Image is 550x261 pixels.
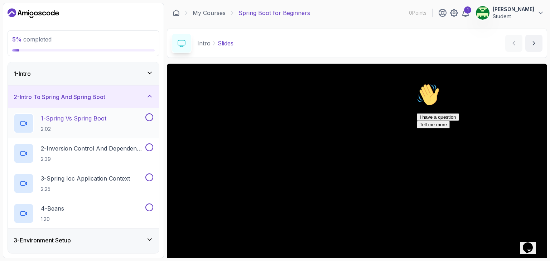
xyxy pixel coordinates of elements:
[41,216,64,223] p: 1:20
[14,173,153,193] button: 3-Spring Ioc Application Context2:25
[238,9,310,17] p: Spring Boot for Beginners
[41,114,106,123] p: 1 - Spring Vs Spring Boot
[197,39,211,48] p: Intro
[3,40,36,48] button: Tell me more
[414,80,543,229] iframe: chat widget
[218,39,233,48] p: Slides
[41,156,144,163] p: 2:39
[409,9,426,16] p: 0 Points
[8,62,159,85] button: 1-Intro
[525,35,542,52] button: next content
[14,113,153,133] button: 1-Spring Vs Spring Boot2:02
[505,35,522,52] button: previous content
[14,203,153,223] button: 4-Beans1:20
[41,204,64,213] p: 4 - Beans
[14,93,105,101] h3: 2 - Intro To Spring And Spring Boot
[41,125,106,133] p: 2:02
[476,6,544,20] button: user profile image[PERSON_NAME]Student
[8,229,159,252] button: 3-Environment Setup
[173,9,180,16] a: Dashboard
[8,85,159,108] button: 2-Intro To Spring And Spring Boot
[461,9,470,17] a: 1
[520,232,543,254] iframe: chat widget
[476,6,489,20] img: user profile image
[41,174,130,183] p: 3 - Spring Ioc Application Context
[193,9,226,17] a: My Courses
[493,13,534,20] p: Student
[3,3,132,48] div: 👋Hi! How can we help?I have a questionTell me more
[493,6,534,13] p: [PERSON_NAME]
[3,21,71,27] span: Hi! How can we help?
[14,236,71,245] h3: 3 - Environment Setup
[14,143,153,163] button: 2-Inversion Control And Dependency Injection2:39
[12,36,52,43] span: completed
[41,144,144,153] p: 2 - Inversion Control And Dependency Injection
[464,6,471,14] div: 1
[8,8,59,19] a: Dashboard
[14,69,31,78] h3: 1 - Intro
[41,186,130,193] p: 2:25
[3,33,45,40] button: I have a question
[12,36,22,43] span: 5 %
[3,3,26,26] img: :wave:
